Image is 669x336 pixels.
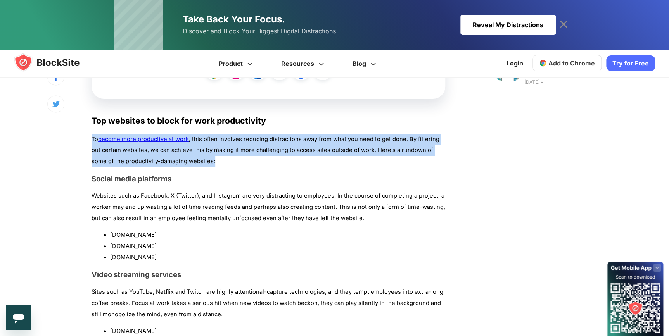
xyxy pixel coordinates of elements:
div: Reveal My Distractions [460,15,556,35]
a: become more productive at work [98,136,189,143]
img: blocksite-icon.5d769676.svg [14,53,95,72]
li: [DOMAIN_NAME] [110,252,445,263]
span: Take Back Your Focus. [183,14,285,25]
a: Product [206,50,268,78]
li: [DOMAIN_NAME] [110,229,445,241]
li: [DOMAIN_NAME] [110,241,445,252]
a: Login [502,54,528,72]
p: Sites such as YouTube, Netflix and Twitch are highly attentional-capture technologies, and they t... [92,286,445,320]
p: To , this often involves reducing distractions away from what you need to get done. By filtering ... [92,134,445,167]
img: chrome-icon.svg [539,59,547,67]
text: [DATE] • [524,78,597,86]
a: Resources [268,50,339,78]
a: Blog [339,50,391,78]
p: Websites such as Facebook, X (Twitter), and Instagram are very distracting to employees. In the c... [92,190,445,224]
a: Try for Free [606,55,655,71]
span: Add to Chrome [548,59,595,67]
h3: Video streaming services [92,270,445,279]
iframe: Button to launch messaging window [6,305,31,330]
a: Add to Chrome [532,55,602,71]
span: Discover and Block Your Biggest Digital Distractions. [183,26,338,37]
h3: Social media platforms [92,174,445,183]
h2: Top websites to block for work productivity [92,114,445,127]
